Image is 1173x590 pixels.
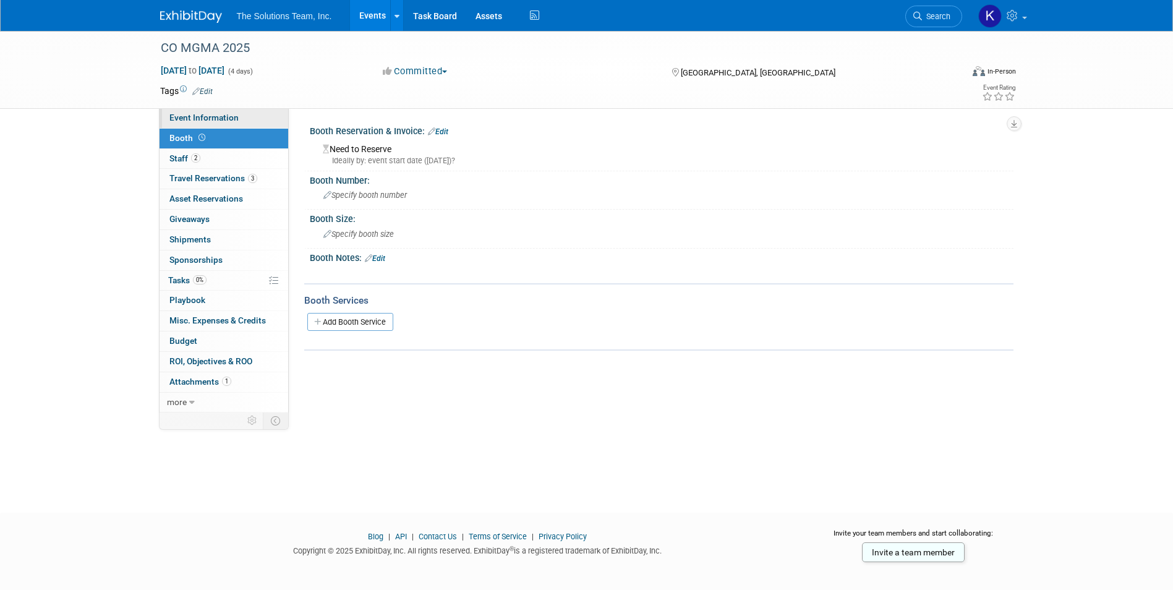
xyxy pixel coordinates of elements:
a: ROI, Objectives & ROO [160,352,288,372]
span: Search [922,12,950,21]
a: Booth [160,129,288,148]
span: Specify booth size [323,229,394,239]
span: Misc. Expenses & Credits [169,315,266,325]
span: | [529,532,537,541]
div: Booth Number: [310,171,1013,187]
span: (4 days) [227,67,253,75]
div: Booth Notes: [310,249,1013,265]
a: Edit [428,127,448,136]
span: Sponsorships [169,255,223,265]
a: Tasks0% [160,271,288,291]
span: | [459,532,467,541]
td: Tags [160,85,213,97]
div: Event Rating [982,85,1015,91]
span: Asset Reservations [169,194,243,203]
a: Shipments [160,230,288,250]
img: ExhibitDay [160,11,222,23]
a: Staff2 [160,149,288,169]
span: 2 [191,153,200,163]
span: Booth not reserved yet [196,133,208,142]
td: Toggle Event Tabs [263,413,288,429]
a: Invite a team member [862,542,965,562]
div: Booth Size: [310,210,1013,225]
span: Attachments [169,377,231,387]
div: Event Format [889,64,1017,83]
img: Format-Inperson.png [973,66,985,76]
a: Blog [368,532,383,541]
a: Edit [365,254,385,263]
span: [GEOGRAPHIC_DATA], [GEOGRAPHIC_DATA] [681,68,835,77]
div: Copyright © 2025 ExhibitDay, Inc. All rights reserved. ExhibitDay is a registered trademark of Ex... [160,542,796,557]
div: Ideally by: event start date ([DATE])? [323,155,1004,166]
a: Edit [192,87,213,96]
span: Booth [169,133,208,143]
a: Sponsorships [160,250,288,270]
span: The Solutions Team, Inc. [237,11,332,21]
a: Misc. Expenses & Credits [160,311,288,331]
span: 0% [193,275,207,284]
span: Specify booth number [323,190,407,200]
a: Giveaways [160,210,288,229]
span: Staff [169,153,200,163]
div: Booth Services [304,294,1013,307]
a: Add Booth Service [307,313,393,331]
sup: ® [510,545,514,552]
span: Event Information [169,113,239,122]
span: 3 [248,174,257,183]
a: Attachments1 [160,372,288,392]
span: [DATE] [DATE] [160,65,225,76]
a: Budget [160,331,288,351]
div: Need to Reserve [319,140,1004,166]
span: Tasks [168,275,207,285]
img: Kaelon Harris [978,4,1002,28]
div: Invite your team members and start collaborating: [814,528,1013,547]
span: Budget [169,336,197,346]
span: Shipments [169,234,211,244]
span: | [409,532,417,541]
td: Personalize Event Tab Strip [242,413,263,429]
a: Contact Us [419,532,457,541]
a: Asset Reservations [160,189,288,209]
a: Playbook [160,291,288,310]
span: Travel Reservations [169,173,257,183]
button: Committed [378,65,452,78]
span: 1 [222,377,231,386]
a: more [160,393,288,413]
a: Privacy Policy [539,532,587,541]
span: Giveaways [169,214,210,224]
span: Playbook [169,295,205,305]
a: Terms of Service [469,532,527,541]
span: more [167,397,187,407]
div: CO MGMA 2025 [156,37,944,59]
div: In-Person [987,67,1016,76]
span: to [187,66,198,75]
div: Booth Reservation & Invoice: [310,122,1013,138]
a: Event Information [160,108,288,128]
a: Search [905,6,962,27]
span: ROI, Objectives & ROO [169,356,252,366]
a: API [395,532,407,541]
span: | [385,532,393,541]
a: Travel Reservations3 [160,169,288,189]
